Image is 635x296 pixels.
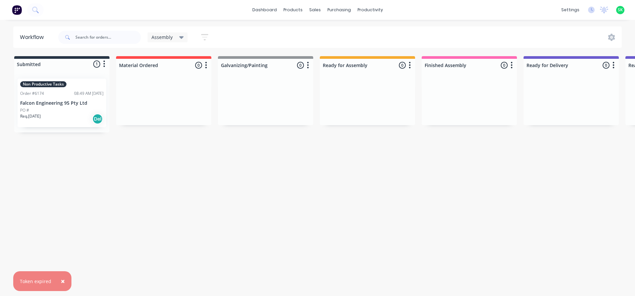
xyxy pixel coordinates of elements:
[18,79,106,127] div: Non Productive TasksOrder #617408:49 AM [DATE]Falcon Engineering 95 Pty LtdPO #Req.[DATE]Del
[20,91,44,96] div: Order #6174
[354,5,386,15] div: productivity
[151,34,173,41] span: Assembly
[306,5,324,15] div: sales
[324,5,354,15] div: purchasing
[280,5,306,15] div: products
[54,273,71,289] button: Close
[92,114,103,124] div: Del
[20,81,66,87] div: Non Productive Tasks
[74,91,104,96] div: 08:49 AM [DATE]
[618,7,623,13] span: SK
[249,5,280,15] a: dashboard
[20,278,51,285] div: Token expired
[75,31,141,44] input: Search for orders...
[61,277,65,286] span: ×
[20,113,41,119] p: Req. [DATE]
[20,33,47,41] div: Workflow
[12,5,22,15] img: Factory
[20,107,29,113] p: PO #
[558,5,583,15] div: settings
[20,100,104,106] p: Falcon Engineering 95 Pty Ltd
